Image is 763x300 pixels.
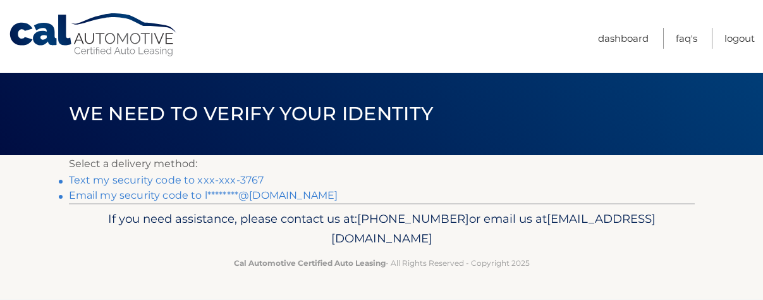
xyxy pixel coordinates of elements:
p: If you need assistance, please contact us at: or email us at [77,209,687,249]
p: Select a delivery method: [69,155,695,173]
a: Email my security code to l********@[DOMAIN_NAME] [69,189,338,201]
span: [PHONE_NUMBER] [357,211,469,226]
span: We need to verify your identity [69,102,434,125]
a: Logout [724,28,755,49]
a: Dashboard [598,28,649,49]
a: Text my security code to xxx-xxx-3767 [69,174,264,186]
p: - All Rights Reserved - Copyright 2025 [77,256,687,270]
a: FAQ's [676,28,697,49]
strong: Cal Automotive Certified Auto Leasing [234,258,386,268]
a: Cal Automotive [8,13,179,58]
